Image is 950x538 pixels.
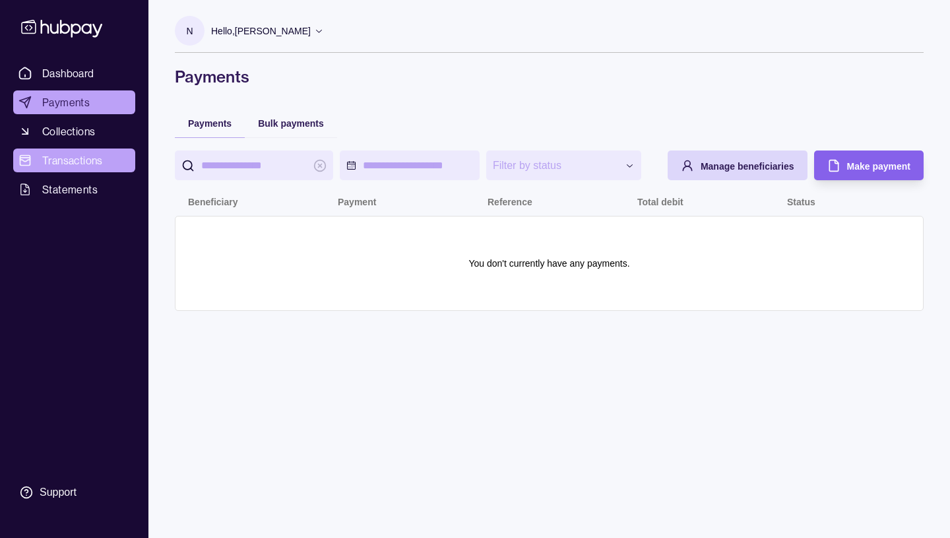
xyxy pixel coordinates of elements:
[637,197,683,207] p: Total debit
[488,197,532,207] p: Reference
[338,197,376,207] p: Payment
[13,178,135,201] a: Statements
[42,123,95,139] span: Collections
[13,119,135,143] a: Collections
[42,152,103,168] span: Transactions
[42,94,90,110] span: Payments
[814,151,924,180] button: Make payment
[201,151,307,180] input: search
[787,197,815,207] p: Status
[186,24,193,38] p: N
[42,182,98,197] span: Statements
[258,118,324,129] span: Bulk payments
[188,197,237,207] p: Beneficiary
[175,66,924,87] h1: Payments
[188,118,232,129] span: Payments
[40,485,77,500] div: Support
[13,90,135,114] a: Payments
[13,479,135,506] a: Support
[13,149,135,172] a: Transactions
[847,161,910,172] span: Make payment
[211,24,311,38] p: Hello, [PERSON_NAME]
[668,151,807,180] button: Manage beneficiaries
[701,161,794,172] span: Manage beneficiaries
[468,256,629,271] p: You don't currently have any payments.
[42,65,94,81] span: Dashboard
[13,61,135,85] a: Dashboard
